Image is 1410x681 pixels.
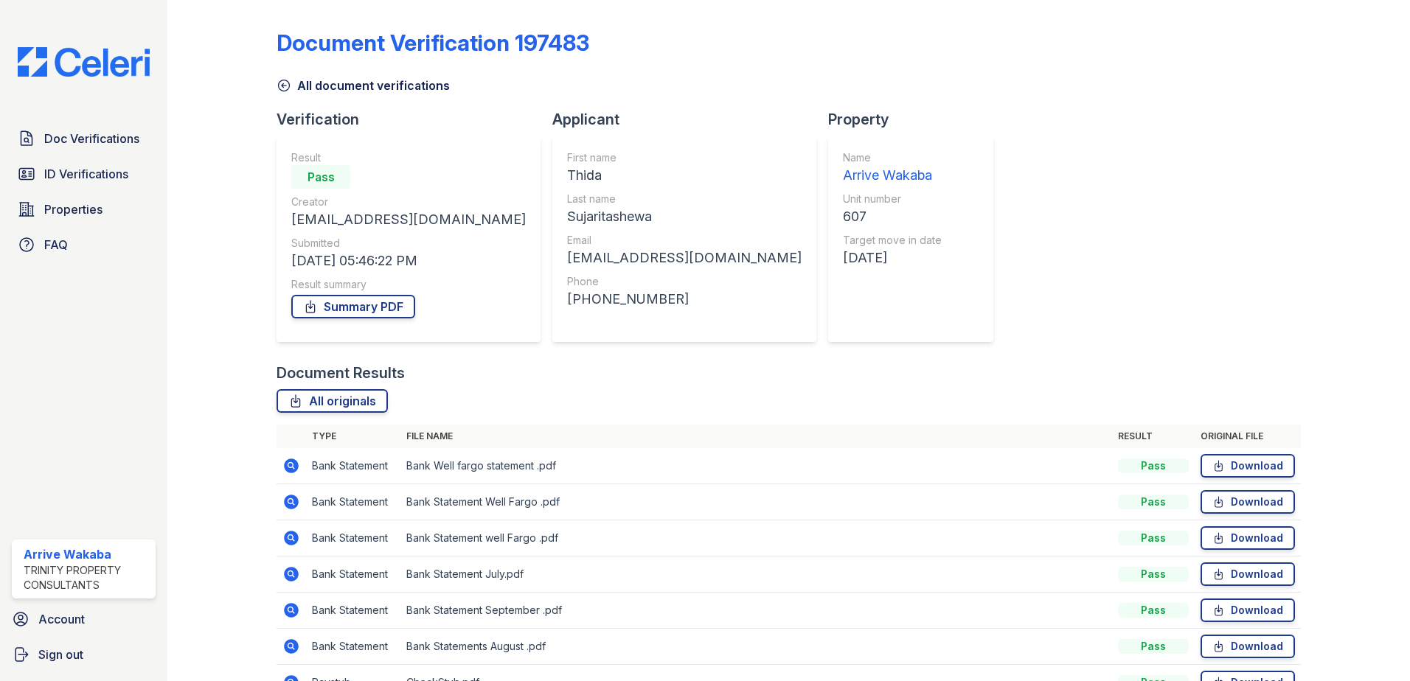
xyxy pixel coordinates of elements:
[38,646,83,663] span: Sign out
[291,277,526,292] div: Result summary
[552,109,828,130] div: Applicant
[843,150,942,165] div: Name
[1201,490,1295,514] a: Download
[567,274,802,289] div: Phone
[44,200,103,218] span: Properties
[12,195,156,224] a: Properties
[306,556,400,593] td: Bank Statement
[6,640,162,669] a: Sign out
[400,484,1112,520] td: Bank Statement Well Fargo .pdf
[400,425,1112,448] th: File name
[24,563,150,593] div: Trinity Property Consultants
[400,593,1112,629] td: Bank Statement September .pdf
[1118,495,1189,509] div: Pass
[277,77,450,94] a: All document verifications
[38,610,85,628] span: Account
[291,195,526,209] div: Creator
[1118,603,1189,618] div: Pass
[306,484,400,520] td: Bank Statement
[277,389,388,413] a: All originals
[6,47,162,77] img: CE_Logo_Blue-a8612792a0a2168367f1c8372b55b34899dd931a85d93a1a3d3e32e68fde9ad4.png
[400,448,1112,484] td: Bank Well fargo statement .pdf
[843,165,942,186] div: Arrive Wakaba
[400,556,1112,593] td: Bank Statement July.pdf
[1195,425,1301,448] th: Original file
[44,130,139,147] span: Doc Verifications
[567,233,802,248] div: Email
[1201,526,1295,550] a: Download
[306,629,400,665] td: Bank Statement
[44,165,128,183] span: ID Verifications
[1201,454,1295,478] a: Download
[306,425,400,448] th: Type
[843,206,942,227] div: 607
[12,124,156,153] a: Doc Verifications
[291,165,350,189] div: Pass
[1201,635,1295,658] a: Download
[1118,458,1189,473] div: Pass
[277,363,405,383] div: Document Results
[1112,425,1195,448] th: Result
[44,236,68,254] span: FAQ
[306,448,400,484] td: Bank Statement
[567,248,802,268] div: [EMAIL_ADDRESS][DOMAIN_NAME]
[1118,531,1189,545] div: Pass
[843,150,942,186] a: Name Arrive Wakaba
[291,236,526,251] div: Submitted
[277,109,552,130] div: Verification
[828,109,1005,130] div: Property
[1348,622,1395,666] iframe: chat widget
[1118,567,1189,582] div: Pass
[843,192,942,206] div: Unit number
[306,520,400,556] td: Bank Statement
[400,629,1112,665] td: Bank Statements August .pdf
[567,206,802,227] div: Sujaritashewa
[291,295,415,318] a: Summary PDF
[306,593,400,629] td: Bank Statement
[1201,562,1295,586] a: Download
[291,251,526,271] div: [DATE] 05:46:22 PM
[567,192,802,206] div: Last name
[12,230,156,259] a: FAQ
[277,29,589,56] div: Document Verification 197483
[567,289,802,310] div: [PHONE_NUMBER]
[24,545,150,563] div: Arrive Wakaba
[291,150,526,165] div: Result
[1118,639,1189,654] div: Pass
[400,520,1112,556] td: Bank Statement well Fargo .pdf
[6,604,162,634] a: Account
[843,233,942,248] div: Target move in date
[1201,598,1295,622] a: Download
[291,209,526,230] div: [EMAIL_ADDRESS][DOMAIN_NAME]
[843,248,942,268] div: [DATE]
[567,150,802,165] div: First name
[567,165,802,186] div: Thida
[12,159,156,189] a: ID Verifications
